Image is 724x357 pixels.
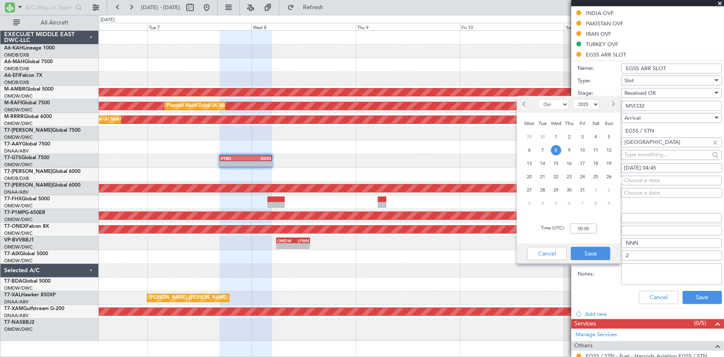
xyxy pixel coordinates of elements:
a: OMDB/DXB [4,66,29,72]
span: 2 [564,132,575,142]
div: 9-10-2025 [563,143,576,157]
a: OMDB/DXB [4,175,29,182]
div: 29-10-2025 [549,183,563,197]
div: PAKISTAN OVF [586,20,623,27]
span: Arrival [624,114,641,122]
span: 30 [564,185,575,195]
span: 6 [564,198,575,209]
span: 4 [538,198,548,209]
a: T7-[PERSON_NAME]Global 6000 [4,169,80,174]
div: Wed [549,117,563,130]
div: 26-10-2025 [602,170,616,183]
div: 14-10-2025 [536,157,549,170]
input: NNN [621,238,722,248]
div: 2-11-2025 [602,183,616,197]
a: OMDW/DWC [4,285,33,291]
div: 30-9-2025 [536,130,549,143]
div: OMDW [277,238,293,243]
a: DNAA/ABV [4,299,29,305]
span: VP-BVV [4,238,22,243]
a: OMDW/DWC [4,258,33,264]
span: 29 [551,185,561,195]
a: OMDW/DWC [4,230,33,236]
button: All Aircraft [9,16,90,30]
span: A6-MAH [4,59,24,64]
button: Next month [608,98,617,111]
span: [DATE] - [DATE] [141,4,180,11]
span: Services [574,319,596,329]
span: T7-[PERSON_NAME] [4,169,52,174]
span: T7-XAL [4,293,21,298]
button: Save [571,247,610,260]
div: - [277,244,293,249]
div: 12-10-2025 [602,143,616,157]
div: 6-10-2025 [523,143,536,157]
span: Received OK [624,89,656,97]
div: [DATE] 04:45 [624,164,719,172]
div: 4-11-2025 [536,197,549,210]
div: 31-10-2025 [576,183,589,197]
div: 5-10-2025 [602,130,616,143]
span: 21 [538,172,548,182]
div: 9-11-2025 [602,197,616,210]
button: Cancel [527,247,567,260]
div: - [293,244,309,249]
div: 10-10-2025 [576,143,589,157]
span: 3 [578,132,588,142]
input: Type something... [624,148,709,161]
span: M-AMBR [4,87,25,92]
a: VP-BVVBBJ1 [4,238,34,243]
span: T7-ONEX [4,224,26,229]
div: 28-10-2025 [536,183,549,197]
a: OMDW/DWC [4,162,33,168]
span: T7-FHX [4,197,22,202]
div: TURKEY OVF [586,41,618,48]
span: 26 [604,172,614,182]
div: 18-10-2025 [589,157,602,170]
div: 4-10-2025 [589,130,602,143]
span: 27 [524,185,535,195]
a: OMDW/DWC [4,134,33,140]
div: 1-10-2025 [549,130,563,143]
div: - [220,161,246,166]
span: 1 [551,132,561,142]
div: [DATE] [100,17,115,24]
span: 8 [591,198,601,209]
a: OMDB/DXB [4,52,29,58]
span: T7-XAM [4,306,23,311]
div: 3-11-2025 [523,197,536,210]
div: 22-10-2025 [549,170,563,183]
button: Save [683,291,722,304]
span: T7-[PERSON_NAME] [4,183,52,188]
a: T7-AIXGlobal 5000 [4,251,48,256]
div: EGSS [246,156,271,161]
div: 11-10-2025 [589,143,602,157]
span: T7-P1MP [4,210,25,215]
a: DNAA/ABV [4,189,29,195]
span: 9 [564,145,575,155]
span: 24 [578,172,588,182]
div: 16-10-2025 [563,157,576,170]
a: DNAA/ABV [4,148,29,154]
label: Name: [578,64,621,73]
span: 15 [551,158,561,169]
span: 13 [524,158,535,169]
a: T7-[PERSON_NAME]Global 6000 [4,183,80,188]
a: T7-[PERSON_NAME]Global 7500 [4,128,80,133]
span: 30 [538,132,548,142]
span: M-RAFI [4,101,22,106]
span: 12 [604,145,614,155]
div: 21-10-2025 [536,170,549,183]
span: 6 [524,145,535,155]
a: T7-XAMGulfstream G-200 [4,306,64,311]
div: VTBD [220,156,246,161]
span: T7-AAY [4,142,22,147]
input: Type something... [624,136,709,148]
div: Wed 8 [251,23,356,30]
div: 19-10-2025 [602,157,616,170]
span: 8 [551,145,561,155]
span: 17 [578,158,588,169]
div: Sat 11 [564,23,668,30]
span: 11 [591,145,601,155]
div: 27-10-2025 [523,183,536,197]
